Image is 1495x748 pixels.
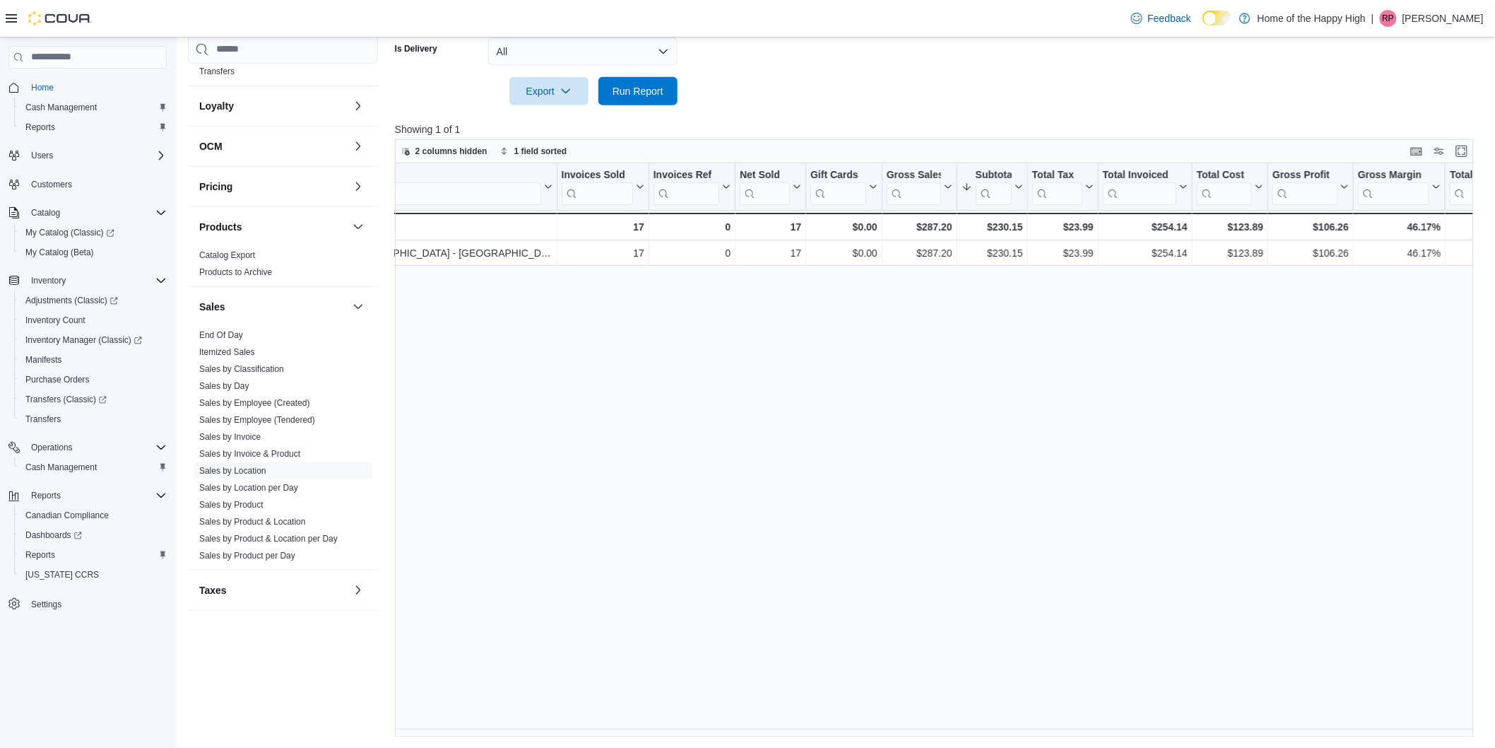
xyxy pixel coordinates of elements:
[199,267,272,278] span: Products to Archive
[31,207,60,218] span: Catalog
[199,398,310,408] a: Sales by Employee (Created)
[25,78,167,96] span: Home
[1272,168,1337,182] div: Gross Profit
[25,295,118,306] span: Adjustments (Classic)
[1358,218,1441,235] div: 46.17%
[20,292,124,309] a: Adjustments (Classic)
[199,66,235,77] span: Transfers
[25,147,167,164] span: Users
[1358,168,1429,204] div: Gross Margin
[20,224,167,241] span: My Catalog (Classic)
[25,102,97,113] span: Cash Management
[199,448,300,460] span: Sales by Invoice & Product
[25,204,167,221] span: Catalog
[887,168,952,204] button: Gross Sales
[613,84,663,98] span: Run Report
[509,77,589,105] button: Export
[25,334,142,346] span: Inventory Manager (Classic)
[20,224,120,241] a: My Catalog (Classic)
[1103,168,1176,204] div: Total Invoiced
[199,250,255,261] span: Catalog Export
[887,168,941,204] div: Gross Sales
[20,547,167,563] span: Reports
[31,490,61,501] span: Reports
[20,244,167,261] span: My Catalog (Beta)
[20,119,167,136] span: Reports
[887,245,952,262] div: $287.20
[31,275,66,286] span: Inventory
[31,599,61,610] span: Settings
[14,223,172,242] a: My Catalog (Classic)
[887,218,952,235] div: $287.20
[1197,168,1252,204] div: Total Cost
[1431,143,1448,160] button: Display options
[31,82,54,93] span: Home
[25,272,167,289] span: Inventory
[1402,10,1484,27] p: [PERSON_NAME]
[199,300,347,314] button: Sales
[25,595,167,612] span: Settings
[1272,218,1349,235] div: $106.26
[199,380,249,392] span: Sales by Day
[199,364,284,374] a: Sales by Classification
[199,499,264,510] span: Sales by Product
[3,146,172,165] button: Users
[20,391,112,408] a: Transfers (Classic)
[199,381,249,391] a: Sales by Day
[1148,11,1191,25] span: Feedback
[810,168,866,204] div: Gift Card Sales
[199,180,347,194] button: Pricing
[199,431,261,443] span: Sales by Invoice
[25,315,85,326] span: Inventory Count
[199,414,315,426] span: Sales by Employee (Tendered)
[25,176,78,193] a: Customers
[25,374,90,385] span: Purchase Orders
[598,77,678,105] button: Run Report
[199,517,306,527] a: Sales by Product & Location
[415,146,487,157] span: 2 columns hidden
[20,507,114,524] a: Canadian Compliance
[31,179,72,190] span: Customers
[1103,168,1176,182] div: Total Invoiced
[25,439,167,456] span: Operations
[1358,168,1441,204] button: Gross Margin
[14,291,172,310] a: Adjustments (Classic)
[199,432,261,442] a: Sales by Invoice
[199,465,266,477] span: Sales by Location
[1032,168,1082,182] div: Total Tax
[25,147,59,164] button: Users
[396,143,493,160] button: 2 columns hidden
[350,98,367,115] button: Loyalty
[561,245,644,262] div: 17
[25,569,99,580] span: [US_STATE] CCRS
[350,178,367,195] button: Pricing
[740,168,790,182] div: Net Sold
[199,415,315,425] a: Sales by Employee (Tendered)
[654,168,731,204] button: Invoices Ref
[20,119,61,136] a: Reports
[25,510,109,521] span: Canadian Compliance
[14,545,172,565] button: Reports
[1202,11,1232,25] input: Dark Mode
[654,218,731,235] div: 0
[1371,10,1374,27] p: |
[20,507,167,524] span: Canadian Compliance
[25,204,66,221] button: Catalog
[14,117,172,137] button: Reports
[20,527,167,544] span: Dashboards
[1272,245,1349,262] div: $106.26
[199,220,242,234] h3: Products
[199,329,243,341] span: End Of Day
[199,220,347,234] button: Products
[1383,10,1395,27] span: RP
[14,525,172,545] a: Dashboards
[561,218,644,235] div: 17
[199,500,264,510] a: Sales by Product
[347,168,541,182] div: Location
[199,483,298,493] a: Sales by Location per Day
[14,330,172,350] a: Inventory Manager (Classic)
[1358,168,1429,182] div: Gross Margin
[20,547,61,563] a: Reports
[28,11,92,25] img: Cova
